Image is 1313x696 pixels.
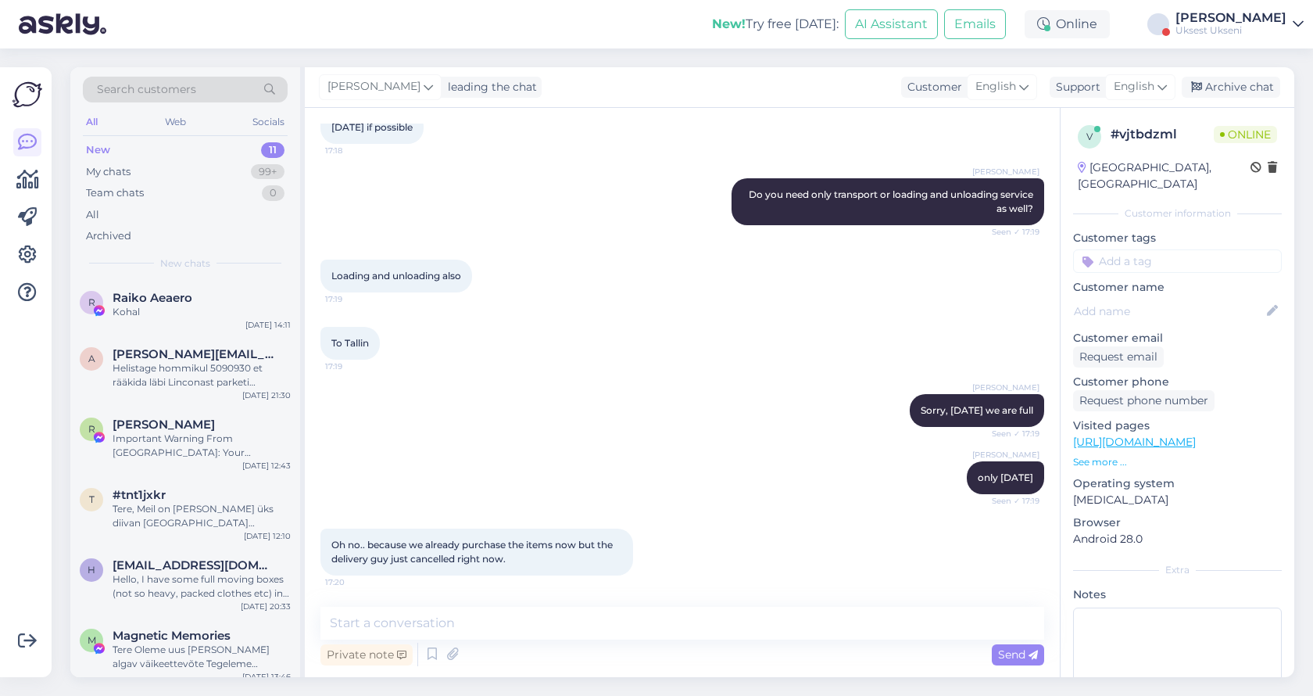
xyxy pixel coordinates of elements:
p: Android 28.0 [1073,531,1282,547]
div: # vjtbdzml [1111,125,1214,144]
span: a [88,353,95,364]
span: andreas.aho@gmail.com [113,347,275,361]
span: 17:20 [325,576,384,588]
div: [DATE] 20:33 [241,601,291,612]
span: t [89,493,95,505]
p: See more ... [1073,455,1282,469]
a: [URL][DOMAIN_NAME] [1073,435,1196,449]
div: Important Warning From [GEOGRAPHIC_DATA]: Your Facebook page is scheduled for permanent deletion ... [113,432,291,460]
p: Customer phone [1073,374,1282,390]
span: Online [1214,126,1277,143]
div: New [86,142,110,158]
p: Customer email [1073,330,1282,346]
span: Rafael Snow [113,418,215,432]
p: Browser [1073,515,1282,531]
span: Loading and unloading also [331,270,461,282]
span: Send [998,648,1038,662]
span: [PERSON_NAME] [972,382,1039,393]
span: Seen ✓ 17:19 [981,226,1039,238]
span: 17:18 [325,145,384,156]
div: [DATE] 21:30 [242,389,291,401]
img: Askly Logo [13,80,42,109]
div: Kohal [113,305,291,319]
span: [PERSON_NAME] [972,166,1039,178]
div: Tere Oleme uus [PERSON_NAME] algav väikeettevõte Tegeleme fotomagnetite valmistamisega, 5x5 cm, n... [113,643,291,671]
span: Seen ✓ 17:19 [981,428,1039,439]
div: Request phone number [1073,390,1215,411]
p: Notes [1073,587,1282,603]
p: Customer tags [1073,230,1282,246]
p: Operating system [1073,475,1282,492]
input: Add a tag [1073,249,1282,273]
p: [MEDICAL_DATA] [1073,492,1282,508]
div: Request email [1073,346,1164,368]
span: To Tallin [331,337,369,349]
span: R [88,423,95,435]
span: R [88,296,95,308]
input: Add name [1074,303,1264,320]
div: [DATE] 12:43 [242,460,291,472]
span: v [1086,131,1093,142]
span: Seen ✓ 17:19 [981,495,1039,507]
span: Raiko Aeaero [113,291,192,305]
span: Magnetic Memories [113,629,231,643]
div: Customer [901,79,962,95]
span: Search customers [97,81,196,98]
div: Team chats [86,185,144,201]
span: [DATE] if possible [331,121,413,133]
span: handeyetkinn@gmail.com [113,558,275,572]
div: [DATE] 14:11 [245,319,291,331]
div: Uksest Ukseni [1175,24,1286,37]
div: Private note [320,644,413,666]
div: 11 [261,142,284,158]
a: [PERSON_NAME]Uksest Ukseni [1175,12,1304,37]
div: Online [1025,10,1110,38]
div: [DATE] 13:46 [242,671,291,683]
span: 17:19 [325,293,384,305]
div: All [83,112,101,132]
button: Emails [944,9,1006,39]
span: New chats [160,257,210,271]
div: Tere, Meil on [PERSON_NAME] üks diivan [GEOGRAPHIC_DATA] kesklinnast Mustamäele toimetada. Kas sa... [113,502,291,530]
p: Customer name [1073,279,1282,296]
div: Web [162,112,189,132]
div: 99+ [251,164,284,180]
div: Helistage hommikul 5090930 et rääkida läbi Linconast parketi toomine Pallasti 44 5 [113,361,291,389]
div: Customer information [1073,206,1282,221]
b: New! [712,16,746,31]
span: [PERSON_NAME] [327,78,420,95]
div: All [86,207,99,223]
div: Archive chat [1182,77,1280,98]
div: Extra [1073,563,1282,577]
div: My chats [86,164,131,180]
p: Visited pages [1073,418,1282,434]
div: [DATE] 12:10 [244,530,291,542]
span: #tnt1jxkr [113,488,166,502]
div: [GEOGRAPHIC_DATA], [GEOGRAPHIC_DATA] [1078,160,1250,192]
div: 0 [262,185,284,201]
span: h [88,564,95,576]
span: English [1114,78,1154,95]
div: leading the chat [442,79,537,95]
button: AI Assistant [845,9,938,39]
div: Archived [86,228,131,244]
div: Hello, I have some full moving boxes (not so heavy, packed clothes etc) in a storage place at par... [113,572,291,601]
span: Do you need only transport or loading and unloading service as well? [749,188,1036,214]
span: Oh no.. because we already purchase the items now but the delivery guy just cancelled right now. [331,539,615,565]
span: M [88,634,96,646]
span: [PERSON_NAME] [972,449,1039,461]
span: English [975,78,1016,95]
span: 17:19 [325,361,384,372]
div: Try free [DATE]: [712,15,839,34]
span: only [DATE] [978,472,1033,483]
div: Socials [249,112,288,132]
div: Support [1050,79,1100,95]
div: [PERSON_NAME] [1175,12,1286,24]
span: Sorry, [DATE] we are full [921,404,1033,416]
